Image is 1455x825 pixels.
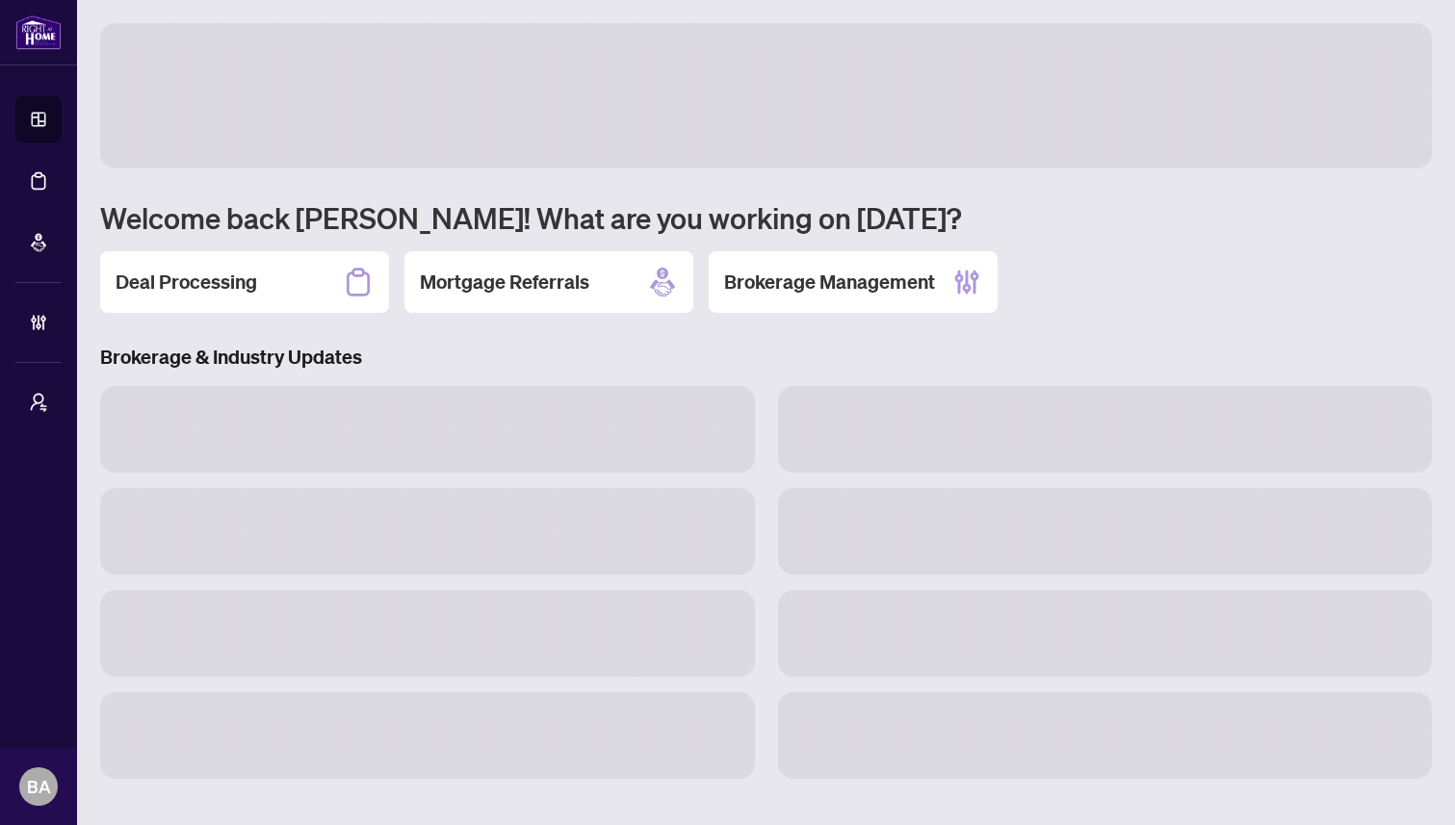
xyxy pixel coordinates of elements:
[116,269,257,296] h2: Deal Processing
[29,393,48,412] span: user-switch
[100,199,1432,236] h1: Welcome back [PERSON_NAME]! What are you working on [DATE]?
[724,269,935,296] h2: Brokerage Management
[27,773,51,800] span: BA
[15,14,62,50] img: logo
[420,269,589,296] h2: Mortgage Referrals
[100,344,1432,371] h3: Brokerage & Industry Updates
